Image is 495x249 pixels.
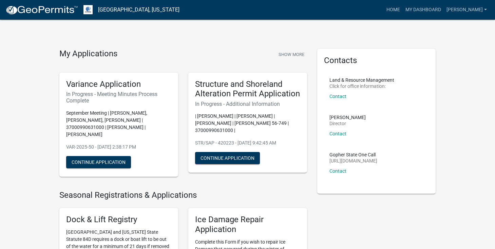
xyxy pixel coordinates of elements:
[195,215,300,234] h5: Ice Damage Repair Application
[195,101,300,107] h6: In Progress - Additional Information
[329,115,366,120] p: [PERSON_NAME]
[66,143,171,151] p: VAR-2025-50 - [DATE] 2:38:17 PM
[66,215,171,225] h5: Dock & Lift Registry
[66,79,171,89] h5: Variance Application
[444,3,490,16] a: [PERSON_NAME]
[276,49,307,60] button: Show More
[329,131,346,136] a: Contact
[98,4,179,16] a: [GEOGRAPHIC_DATA], [US_STATE]
[66,110,171,138] p: September Meeting | [PERSON_NAME], [PERSON_NAME], [PERSON_NAME] | 37000990631000 | [PERSON_NAME] ...
[329,78,394,82] p: Land & Resource Management
[66,91,171,104] h6: In Progress - Meeting Minutes Process Complete
[195,152,260,164] button: Continue Application
[83,5,93,14] img: Otter Tail County, Minnesota
[329,152,377,157] p: Gopher State One Call
[329,158,377,163] p: [URL][DOMAIN_NAME]
[195,139,300,147] p: STR/SAP - 420223 - [DATE] 9:42:45 AM
[329,94,346,99] a: Contact
[403,3,444,16] a: My Dashboard
[66,156,131,168] button: Continue Application
[329,121,366,126] p: Director
[195,113,300,134] p: | [PERSON_NAME] | [PERSON_NAME] | [PERSON_NAME] | [PERSON_NAME] 56-749 | 37000990631000 |
[59,190,307,200] h4: Seasonal Registrations & Applications
[59,49,117,59] h4: My Applications
[384,3,403,16] a: Home
[195,79,300,99] h5: Structure and Shoreland Alteration Permit Application
[329,84,394,89] p: Click for office information:
[324,56,429,65] h5: Contacts
[329,168,346,174] a: Contact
